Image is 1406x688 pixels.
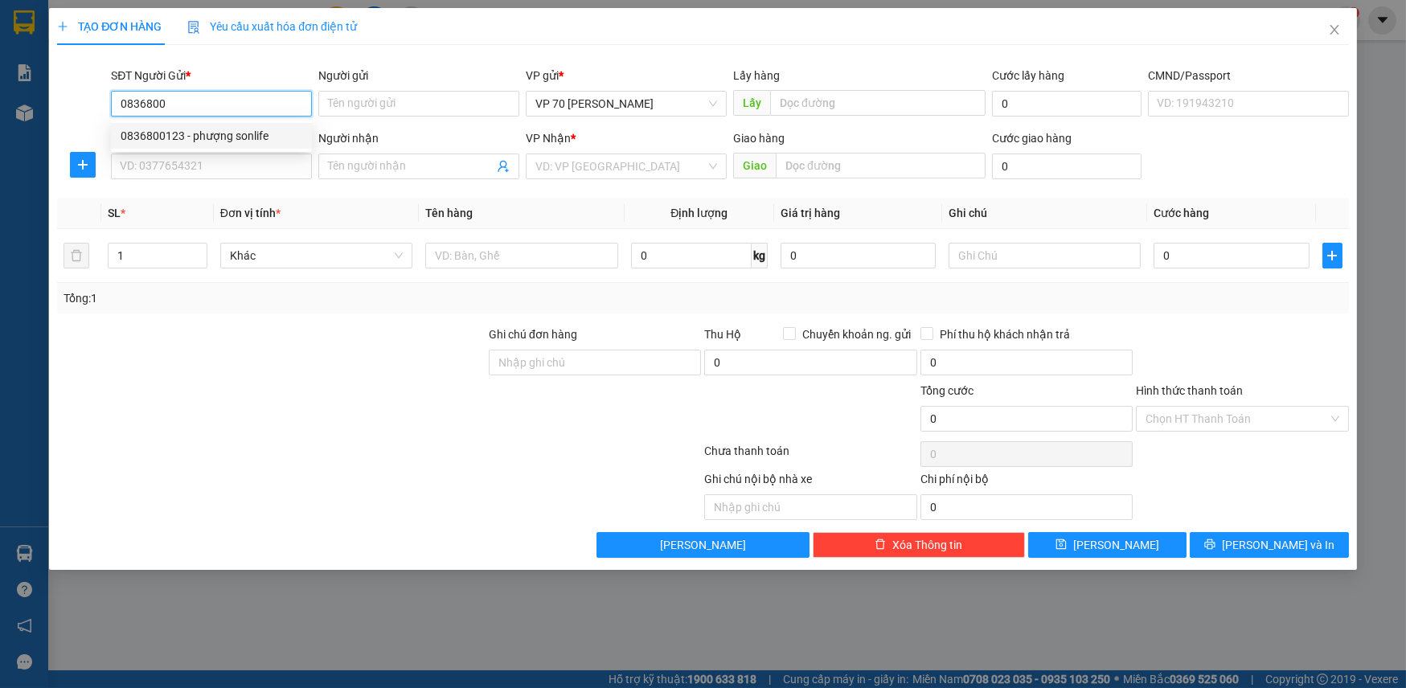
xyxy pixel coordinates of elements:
div: Người gửi [318,67,519,84]
span: user-add [497,160,510,173]
span: delete [875,539,886,551]
span: Giao [733,153,776,178]
span: Định lượng [670,207,728,219]
span: Khác [230,244,404,268]
span: Lấy hàng [733,69,780,82]
span: plus [71,158,95,171]
span: TẠO ĐƠN HÀNG [57,20,162,33]
button: plus [1322,243,1342,268]
span: Giá trị hàng [781,207,840,219]
input: Cước lấy hàng [992,91,1141,117]
span: Đơn vị tính [220,207,281,219]
span: Phí thu hộ khách nhận trả [933,326,1076,343]
div: 0836800123 - phượng sonlife [111,123,312,149]
span: Xóa Thông tin [892,536,962,554]
label: Cước giao hàng [992,132,1072,145]
div: Ghi chú nội bộ nhà xe [704,470,916,494]
span: [PERSON_NAME] [660,536,746,554]
span: SL [108,207,121,219]
button: save[PERSON_NAME] [1028,532,1187,558]
div: Chưa thanh toán [703,442,919,470]
input: 0 [781,243,936,268]
span: Cước hàng [1154,207,1209,219]
span: Tên hàng [425,207,473,219]
div: 0836800123 - phượng sonlife [121,127,302,145]
span: VP Nhận [526,132,571,145]
th: Ghi chú [942,198,1148,229]
button: printer[PERSON_NAME] và In [1190,532,1348,558]
span: [PERSON_NAME] và In [1222,536,1334,554]
span: save [1056,539,1067,551]
div: Tổng: 1 [64,289,543,307]
input: Dọc đường [776,153,986,178]
input: Nhập ghi chú [704,494,916,520]
label: Hình thức thanh toán [1136,384,1243,397]
label: Ghi chú đơn hàng [489,328,577,341]
button: deleteXóa Thông tin [813,532,1025,558]
input: Ghi chú đơn hàng [489,350,701,375]
span: Giao hàng [733,132,785,145]
span: VP 70 Nguyễn Hoàng [535,92,717,116]
div: VP gửi [526,67,727,84]
input: VD: Bàn, Ghế [425,243,618,268]
button: plus [70,152,96,178]
span: kg [752,243,768,268]
span: Lấy [733,90,770,116]
div: CMND/Passport [1148,67,1349,84]
button: delete [64,243,89,268]
span: printer [1204,539,1215,551]
input: Dọc đường [770,90,986,116]
span: plus [57,21,68,32]
span: Yêu cầu xuất hóa đơn điện tử [187,20,357,33]
label: Cước lấy hàng [992,69,1064,82]
span: plus [1323,249,1342,262]
input: Ghi Chú [949,243,1142,268]
span: close [1328,23,1341,36]
span: Tổng cước [920,384,974,397]
span: [PERSON_NAME] [1073,536,1159,554]
span: Chuyển khoản ng. gửi [796,326,917,343]
div: Người nhận [318,129,519,147]
div: Chi phí nội bộ [920,470,1133,494]
div: SĐT Người Gửi [111,67,312,84]
button: Close [1312,8,1357,53]
button: [PERSON_NAME] [596,532,809,558]
img: icon [187,21,200,34]
span: Thu Hộ [704,328,741,341]
input: Cước giao hàng [992,154,1141,179]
